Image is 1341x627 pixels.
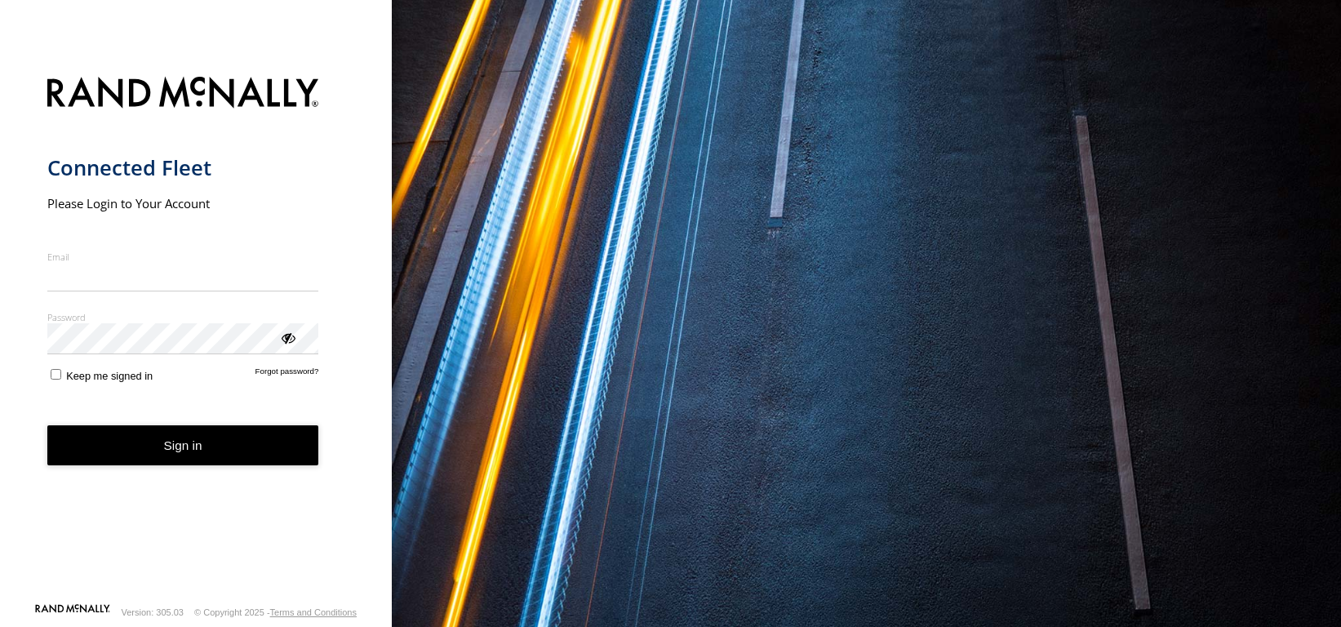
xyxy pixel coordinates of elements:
[35,604,110,620] a: Visit our Website
[279,329,295,345] div: ViewPassword
[194,607,357,617] div: © Copyright 2025 -
[51,369,61,380] input: Keep me signed in
[47,195,319,211] h2: Please Login to Your Account
[47,251,319,263] label: Email
[255,367,319,382] a: Forgot password?
[66,370,153,382] span: Keep me signed in
[47,425,319,465] button: Sign in
[47,73,319,115] img: Rand McNally
[122,607,184,617] div: Version: 305.03
[47,154,319,181] h1: Connected Fleet
[47,311,319,323] label: Password
[270,607,357,617] a: Terms and Conditions
[47,67,345,603] form: main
